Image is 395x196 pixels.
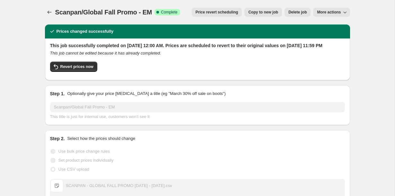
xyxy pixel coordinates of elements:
[50,135,65,142] h2: Step 2.
[58,167,89,172] span: Use CSV upload
[50,51,161,55] i: This job cannot be edited because it has already completed.
[67,135,135,142] p: Select how the prices should change
[161,10,177,15] span: Complete
[45,8,54,17] button: Price change jobs
[58,158,114,163] span: Set product prices individually
[50,42,345,49] h2: This job successfully completed on [DATE] 12:00 AM. Prices are scheduled to revert to their origi...
[50,62,97,72] button: Revert prices now
[248,10,278,15] span: Copy to new job
[244,8,282,17] button: Copy to new job
[317,10,341,15] span: More actions
[313,8,350,17] button: More actions
[285,8,311,17] button: Delete job
[55,9,152,16] span: Scanpan/Global Fall Promo - EM
[288,10,307,15] span: Delete job
[57,28,114,35] h2: Prices changed successfully
[192,8,242,17] button: Price revert scheduling
[196,10,238,15] span: Price revert scheduling
[58,149,110,154] span: Use bulk price change rules
[50,114,150,119] span: This title is just for internal use, customers won't see it
[60,64,93,69] span: Revert prices now
[50,102,345,112] input: 30% off holiday sale
[67,90,225,97] p: Optionally give your price [MEDICAL_DATA] a title (eg "March 30% off sale on boots")
[50,90,65,97] h2: Step 1.
[66,183,172,189] div: SCANPAN - GLOBAL FALL PROMO [DATE] - [DATE].csv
